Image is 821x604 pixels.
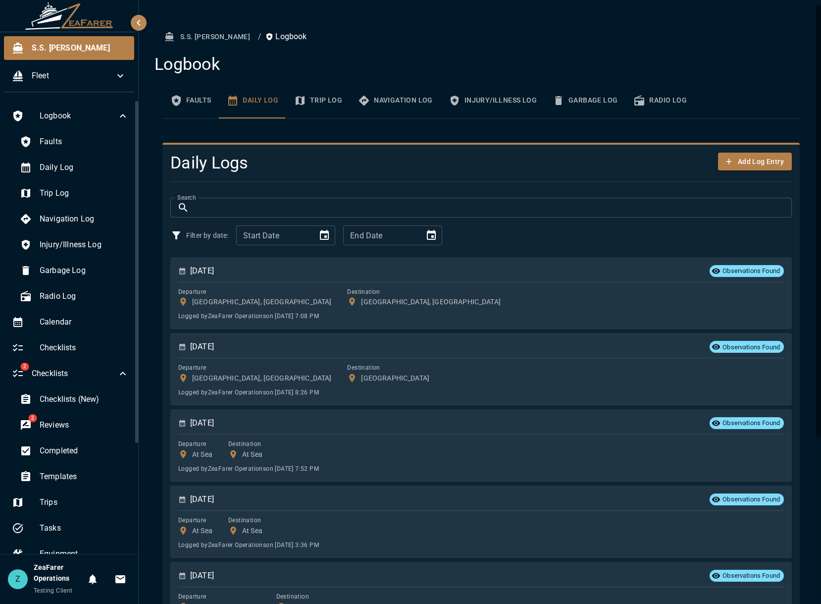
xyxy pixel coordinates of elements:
div: Garbage Log [12,259,137,282]
p: Logbook [265,31,307,43]
button: Notifications [83,569,103,589]
span: Destination [347,364,380,371]
span: Equipment [40,548,129,560]
span: Calendar [40,316,129,328]
div: Calendar [4,310,137,334]
div: Checklists (New) [12,387,137,411]
div: Equipment [4,542,137,566]
div: Checklists [4,336,137,360]
p: At Sea [242,526,262,536]
p: [GEOGRAPHIC_DATA], [GEOGRAPHIC_DATA] [361,297,500,307]
button: Injury/Illness Log [441,83,545,118]
button: Choose date [421,225,441,245]
button: Add Log Entry [718,153,792,171]
span: [DATE] [190,416,214,430]
span: Departure [178,288,206,295]
button: Daily Log [219,83,286,118]
button: Radio Log [625,83,695,118]
div: 2Reviews [12,413,137,437]
div: Completed [12,439,137,463]
span: Trips [40,496,129,508]
span: Checklists [32,368,117,380]
span: Navigation Log [40,213,129,225]
button: Invitations [110,569,130,589]
li: / [258,31,261,43]
div: Templates [12,465,137,489]
span: Completed [40,445,129,457]
h4: Logbook [154,54,800,75]
span: Reviews [40,419,129,431]
p: Filter by date: [186,230,228,240]
button: Choose date [314,225,334,245]
div: 2Checklists [4,362,137,385]
span: Destination [276,593,309,600]
button: Trip Log [286,83,350,118]
div: Tasks [4,516,137,540]
span: Departure [178,440,206,447]
span: Templates [40,471,129,483]
span: Departure [178,593,206,600]
span: Observations Found [718,418,784,428]
span: 2 [20,363,29,371]
p: At Sea [192,526,212,536]
div: Logbook [4,104,137,128]
span: Departure [178,364,206,371]
span: Destination [347,288,380,295]
span: Logged by ZeaFarer Operations on [DATE] 3:36 PM [178,542,319,549]
p: [GEOGRAPHIC_DATA], [GEOGRAPHIC_DATA] [192,373,331,383]
span: Logbook [40,110,117,122]
div: Trips [4,491,137,514]
span: Faults [40,136,129,148]
h6: ZeaFarer Operations [34,562,83,584]
span: Trip Log [40,187,129,199]
span: Observations Found [718,266,784,276]
span: [DATE] [190,493,214,506]
span: Checklists (New) [40,393,129,405]
div: Faults [12,130,137,154]
span: 2 [28,414,37,422]
div: S.S. [PERSON_NAME] [4,36,134,60]
div: Navigation Log [12,207,137,231]
span: [DATE] [190,340,214,354]
span: Observations Found [718,494,784,504]
div: Radio Log [12,284,137,308]
span: Destination [228,440,261,447]
button: Navigation Log [350,83,441,118]
p: [GEOGRAPHIC_DATA], [GEOGRAPHIC_DATA] [192,297,331,307]
div: Z [8,569,28,589]
button: S.S. [PERSON_NAME] [162,28,254,46]
span: Garbage Log [40,265,129,276]
div: basic tabs example [162,83,800,118]
span: Checklists [40,342,129,354]
div: Fleet [4,64,134,88]
span: Observations Found [718,342,784,352]
span: Radio Log [40,290,129,302]
span: S.S. [PERSON_NAME] [32,42,126,54]
span: Fleet [32,70,114,82]
p: At Sea [192,449,212,459]
button: Faults [162,83,219,118]
p: At Sea [242,449,262,459]
div: Injury/Illness Log [12,233,137,257]
img: ZeaFarer Logo [25,2,114,30]
span: Departure [178,517,206,524]
span: Logged by ZeaFarer Operations on [DATE] 8:26 PM [178,389,319,396]
p: [GEOGRAPHIC_DATA] [361,373,429,383]
div: Daily Log [12,156,137,179]
span: [DATE] [190,264,214,278]
label: Search [177,193,196,202]
span: Observations Found [718,571,784,581]
span: Testing Client [34,587,73,594]
div: Trip Log [12,181,137,205]
span: [DATE] [190,569,214,583]
h4: Daily Logs [170,153,687,173]
span: Destination [228,517,261,524]
span: Logged by ZeaFarer Operations on [DATE] 7:52 PM [178,465,319,472]
button: Garbage Log [545,83,625,118]
span: Injury/Illness Log [40,239,129,251]
span: Logged by ZeaFarer Operations on [DATE] 7:08 PM [178,313,319,320]
span: Daily Log [40,162,129,173]
span: Tasks [40,522,129,534]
